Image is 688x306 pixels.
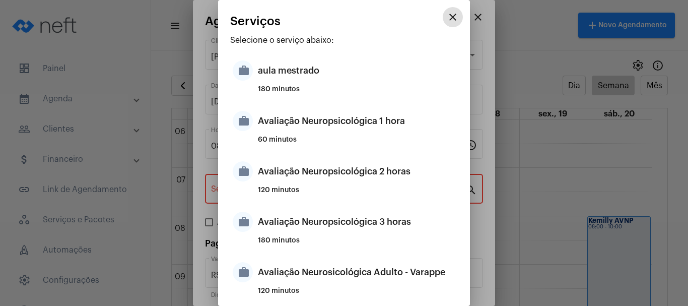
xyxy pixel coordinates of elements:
mat-icon: work [233,60,253,81]
span: Serviços [230,15,281,28]
div: 180 minutos [258,86,455,101]
mat-icon: work [233,111,253,131]
div: 120 minutos [258,187,455,202]
mat-icon: work [233,212,253,232]
mat-icon: work [233,161,253,181]
div: 120 minutos [258,287,455,302]
mat-icon: work [233,262,253,282]
div: Avaliação Neuropsicológica 1 hora [258,106,455,136]
div: aula mestrado [258,55,455,86]
div: Avaliação Neurosicológica Adulto - Varappe [258,257,455,287]
div: Avaliação Neuropsicológica 2 horas [258,156,455,187]
p: Selecione o serviço abaixo: [230,36,458,45]
div: 180 minutos [258,237,455,252]
mat-icon: close [447,11,459,23]
div: Avaliação Neuropsicológica 3 horas [258,207,455,237]
div: 60 minutos [258,136,455,151]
